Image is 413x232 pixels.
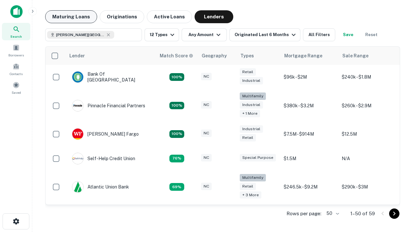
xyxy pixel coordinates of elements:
[10,71,23,76] span: Contacts
[338,28,358,41] button: Save your search to get updates of matches that match your search criteria.
[235,31,297,39] div: Originated Last 6 Months
[160,52,192,59] h6: Match Score
[240,68,256,76] div: Retail
[240,101,263,109] div: Industrial
[240,183,256,190] div: Retail
[72,153,135,164] div: Self-help Credit Union
[201,183,212,190] div: NC
[2,42,30,59] a: Borrowers
[69,52,85,60] div: Lender
[287,210,321,217] p: Rows per page:
[72,71,149,83] div: Bank Of [GEOGRAPHIC_DATA]
[100,10,144,23] button: Originations
[280,65,338,89] td: $96k - $2M
[198,47,237,65] th: Geography
[72,72,83,82] img: picture
[338,65,397,89] td: $240k - $1.8M
[145,28,179,41] button: 12 Types
[284,52,322,60] div: Mortgage Range
[240,125,263,133] div: Industrial
[169,73,184,81] div: Matching Properties: 15, hasApolloMatch: undefined
[72,100,145,111] div: Pinnacle Financial Partners
[72,153,83,164] img: picture
[160,52,193,59] div: Capitalize uses an advanced AI algorithm to match your search with the best lender. The match sco...
[169,183,184,191] div: Matching Properties: 10, hasApolloMatch: undefined
[280,171,338,203] td: $246.5k - $9.2M
[350,210,375,217] p: 1–50 of 59
[72,128,139,140] div: [PERSON_NAME] Fargo
[280,89,338,122] td: $380k - $3.2M
[169,102,184,110] div: Matching Properties: 26, hasApolloMatch: undefined
[240,174,266,181] div: Multifamily
[240,77,263,84] div: Industrial
[381,160,413,191] iframe: Chat Widget
[56,32,105,38] span: [PERSON_NAME][GEOGRAPHIC_DATA], [GEOGRAPHIC_DATA]
[280,122,338,146] td: $7.5M - $914M
[338,122,397,146] td: $12.5M
[240,134,256,141] div: Retail
[2,79,30,96] a: Saved
[72,181,83,192] img: picture
[2,23,30,40] a: Search
[240,52,254,60] div: Types
[280,146,338,171] td: $1.5M
[72,129,83,140] img: picture
[201,73,212,80] div: NC
[338,47,397,65] th: Sale Range
[240,191,261,199] div: + 3 more
[361,28,382,41] button: Reset
[169,130,184,138] div: Matching Properties: 15, hasApolloMatch: undefined
[338,171,397,203] td: $290k - $3M
[72,181,129,193] div: Atlantic Union Bank
[240,154,276,161] div: Special Purpose
[201,101,212,109] div: NC
[10,34,22,39] span: Search
[72,100,83,111] img: picture
[240,92,266,100] div: Multifamily
[338,146,397,171] td: N/A
[8,53,24,58] span: Borrowers
[237,47,280,65] th: Types
[10,5,23,18] img: capitalize-icon.png
[156,47,198,65] th: Capitalize uses an advanced AI algorithm to match your search with the best lender. The match sco...
[147,10,192,23] button: Active Loans
[201,154,212,161] div: NC
[240,110,260,117] div: + 1 more
[202,52,227,60] div: Geography
[45,10,97,23] button: Maturing Loans
[2,60,30,78] a: Contacts
[342,52,368,60] div: Sale Range
[324,209,340,218] div: 50
[201,130,212,137] div: NC
[303,28,335,41] button: All Filters
[169,155,184,162] div: Matching Properties: 11, hasApolloMatch: undefined
[229,28,300,41] button: Originated Last 6 Months
[12,90,21,95] span: Saved
[280,47,338,65] th: Mortgage Range
[389,208,399,219] button: Go to next page
[195,10,233,23] button: Lenders
[65,47,156,65] th: Lender
[182,28,227,41] button: Any Amount
[338,89,397,122] td: $260k - $2.9M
